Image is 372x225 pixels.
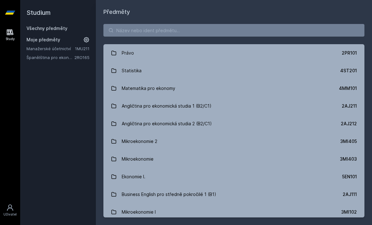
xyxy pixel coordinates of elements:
div: Mikroekonomie I [122,206,156,218]
div: Business English pro středně pokročilé 1 (B1) [122,188,216,201]
a: 2RO165 [74,55,90,60]
a: Statistika 4ST201 [103,62,364,80]
a: Mikroekonomie I 3MI102 [103,203,364,221]
a: Study [1,25,19,44]
input: Název nebo ident předmětu… [103,24,364,37]
a: Právo 2PR101 [103,44,364,62]
div: 2AJ212 [341,121,357,127]
h1: Předměty [103,8,364,16]
div: 3MI403 [340,156,357,162]
div: Mikroekonomie [122,153,154,165]
div: Matematika pro ekonomy [122,82,175,95]
div: Právo [122,47,134,59]
a: Všechny předměty [26,26,67,31]
div: Statistika [122,64,142,77]
a: Angličtina pro ekonomická studia 1 (B2/C1) 2AJ211 [103,97,364,115]
div: Angličtina pro ekonomická studia 2 (B2/C1) [122,117,212,130]
div: Uživatel [3,212,17,217]
a: Business English pro středně pokročilé 1 (B1) 2AJ111 [103,186,364,203]
div: 3MI102 [341,209,357,215]
div: Mikroekonomie 2 [122,135,157,148]
a: Španělština pro ekonomy - středně pokročilá úroveň 1 (A2/B1) [26,54,74,61]
a: Manažerské účetnictví [26,45,75,52]
a: Ekonomie I. 5EN101 [103,168,364,186]
div: Study [6,37,15,41]
a: 1MU211 [75,46,90,51]
a: Angličtina pro ekonomická studia 2 (B2/C1) 2AJ212 [103,115,364,133]
div: 5EN101 [342,174,357,180]
div: 4MM101 [339,85,357,92]
div: Ekonomie I. [122,170,145,183]
a: Mikroekonomie 3MI403 [103,150,364,168]
div: 3MI405 [340,138,357,145]
div: 4ST201 [340,68,357,74]
div: 2AJ211 [342,103,357,109]
a: Uživatel [1,201,19,220]
a: Matematika pro ekonomy 4MM101 [103,80,364,97]
a: Mikroekonomie 2 3MI405 [103,133,364,150]
div: 2AJ111 [343,191,357,198]
div: Angličtina pro ekonomická studia 1 (B2/C1) [122,100,212,112]
span: Moje předměty [26,37,60,43]
div: 2PR101 [342,50,357,56]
